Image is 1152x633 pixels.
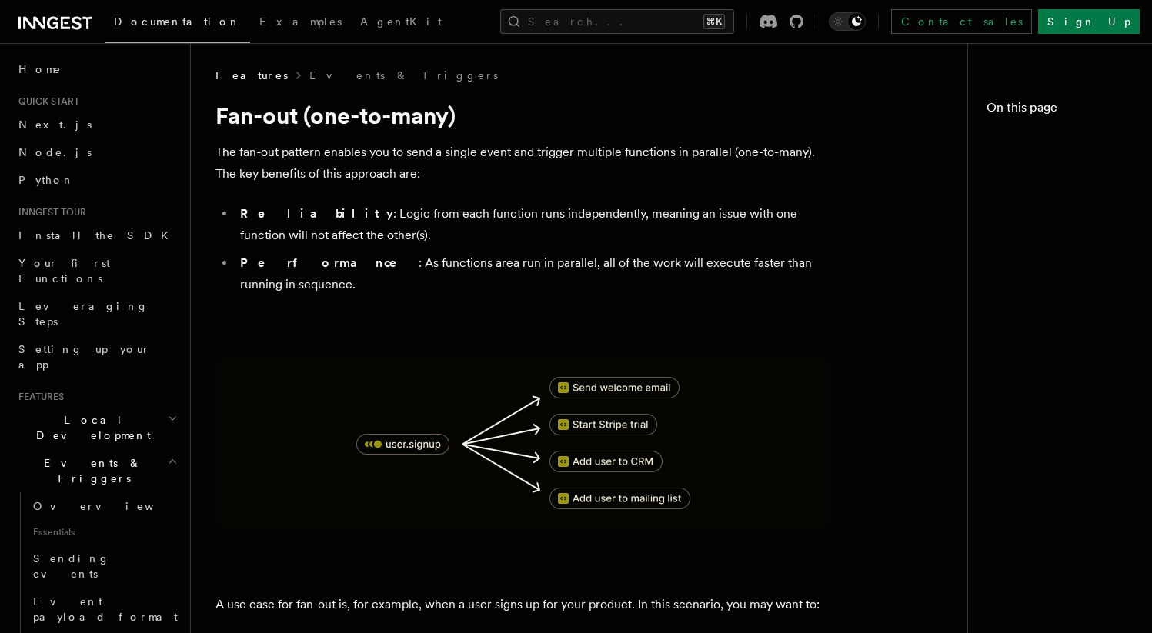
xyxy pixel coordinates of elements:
[12,138,181,166] a: Node.js
[12,206,86,218] span: Inngest tour
[240,206,393,221] strong: Reliability
[18,146,92,158] span: Node.js
[215,594,831,615] p: A use case for fan-out is, for example, when a user signs up for your product. In this scenario, ...
[12,249,181,292] a: Your first Functions
[309,68,498,83] a: Events & Triggers
[33,552,110,580] span: Sending events
[114,15,241,28] span: Documentation
[703,14,725,29] kbd: ⌘K
[215,68,288,83] span: Features
[12,335,181,378] a: Setting up your app
[351,5,451,42] a: AgentKit
[1038,9,1140,34] a: Sign Up
[12,166,181,194] a: Python
[235,252,831,295] li: : As functions area run in parallel, all of the work will execute faster than running in sequence.
[829,12,866,31] button: Toggle dark mode
[12,412,168,443] span: Local Development
[18,229,178,242] span: Install the SDK
[33,595,178,623] span: Event payload format
[250,5,351,42] a: Examples
[18,300,149,328] span: Leveraging Steps
[360,15,442,28] span: AgentKit
[12,55,181,83] a: Home
[240,255,419,270] strong: Performance
[215,102,831,129] h1: Fan-out (one-to-many)
[105,5,250,43] a: Documentation
[27,520,181,545] span: Essentials
[235,203,831,246] li: : Logic from each function runs independently, meaning an issue with one function will not affect...
[891,9,1032,34] a: Contact sales
[259,15,342,28] span: Examples
[18,174,75,186] span: Python
[12,222,181,249] a: Install the SDK
[12,391,64,403] span: Features
[987,98,1134,123] h4: On this page
[12,95,79,108] span: Quick start
[27,492,181,520] a: Overview
[18,62,62,77] span: Home
[12,455,168,486] span: Events & Triggers
[33,500,192,512] span: Overview
[12,292,181,335] a: Leveraging Steps
[27,545,181,588] a: Sending events
[18,343,151,371] span: Setting up your app
[215,142,831,185] p: The fan-out pattern enables you to send a single event and trigger multiple functions in parallel...
[12,449,181,492] button: Events & Triggers
[18,118,92,131] span: Next.js
[12,406,181,449] button: Local Development
[18,257,110,285] span: Your first Functions
[500,9,734,34] button: Search...⌘K
[215,357,831,529] img: A diagram showing how to fan-out to multiple functions
[12,111,181,138] a: Next.js
[27,588,181,631] a: Event payload format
